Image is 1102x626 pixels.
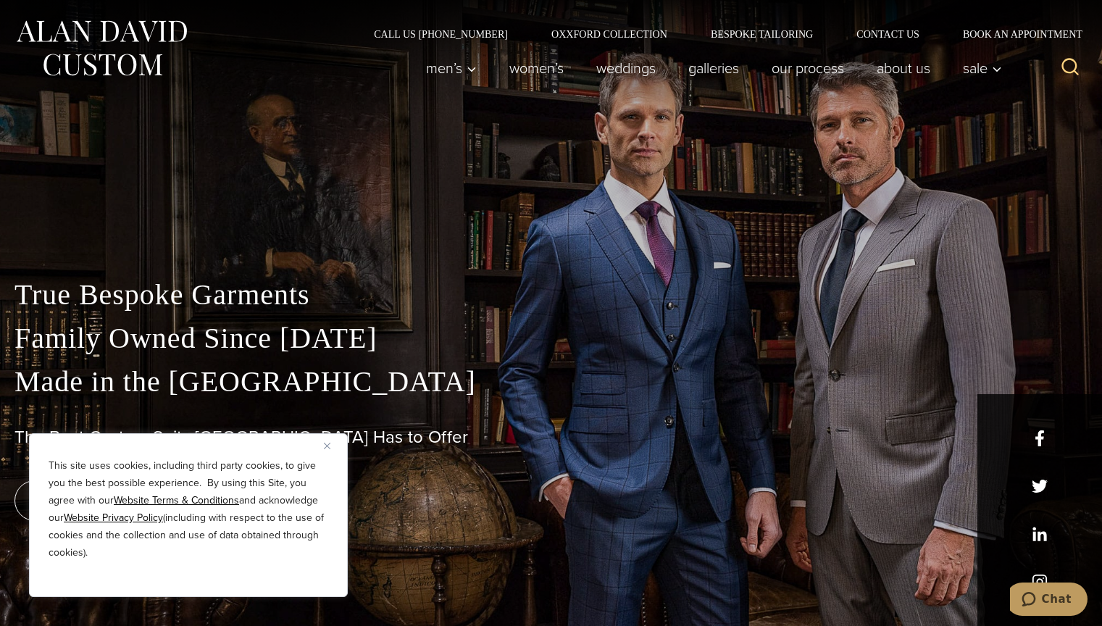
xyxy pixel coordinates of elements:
button: Close [324,437,341,454]
p: This site uses cookies, including third party cookies, to give you the best possible experience. ... [49,457,328,562]
button: Sale sub menu toggle [947,54,1010,83]
a: book an appointment [14,480,217,521]
a: Bespoke Tailoring [689,29,835,39]
a: Galleries [672,54,756,83]
h1: The Best Custom Suits [GEOGRAPHIC_DATA] Has to Offer [14,427,1088,448]
iframe: Opens a widget where you can chat to one of our agents [1010,583,1088,619]
button: View Search Form [1053,51,1088,85]
a: Website Privacy Policy [64,510,163,525]
a: Book an Appointment [941,29,1088,39]
a: Call Us [PHONE_NUMBER] [352,29,530,39]
a: About Us [861,54,947,83]
img: Close [324,443,330,449]
button: Men’s sub menu toggle [410,54,493,83]
a: Contact Us [835,29,941,39]
a: Website Terms & Conditions [114,493,239,508]
a: Our Process [756,54,861,83]
nav: Secondary Navigation [352,29,1088,39]
nav: Primary Navigation [410,54,1010,83]
a: Oxxford Collection [530,29,689,39]
img: Alan David Custom [14,16,188,80]
a: weddings [580,54,672,83]
p: True Bespoke Garments Family Owned Since [DATE] Made in the [GEOGRAPHIC_DATA] [14,273,1088,404]
a: Women’s [493,54,580,83]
